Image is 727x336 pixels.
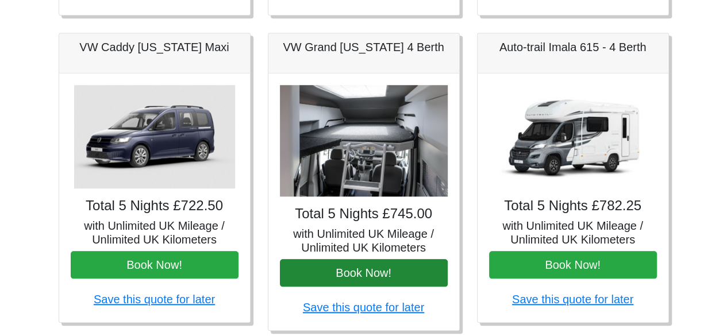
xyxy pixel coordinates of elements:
[489,40,657,54] h5: Auto-trail Imala 615 - 4 Berth
[280,85,448,197] img: VW Grand California 4 Berth
[71,198,239,214] h4: Total 5 Nights £722.50
[280,40,448,54] h5: VW Grand [US_STATE] 4 Berth
[71,40,239,54] h5: VW Caddy [US_STATE] Maxi
[303,301,424,314] a: Save this quote for later
[71,219,239,246] h5: with Unlimited UK Mileage / Unlimited UK Kilometers
[280,259,448,287] button: Book Now!
[71,251,239,279] button: Book Now!
[512,293,633,306] a: Save this quote for later
[74,85,235,188] img: VW Caddy California Maxi
[493,85,653,188] img: Auto-trail Imala 615 - 4 Berth
[489,198,657,214] h4: Total 5 Nights £782.25
[94,293,215,306] a: Save this quote for later
[489,251,657,279] button: Book Now!
[489,219,657,246] h5: with Unlimited UK Mileage / Unlimited UK Kilometers
[280,206,448,222] h4: Total 5 Nights £745.00
[280,227,448,254] h5: with Unlimited UK Mileage / Unlimited UK Kilometers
